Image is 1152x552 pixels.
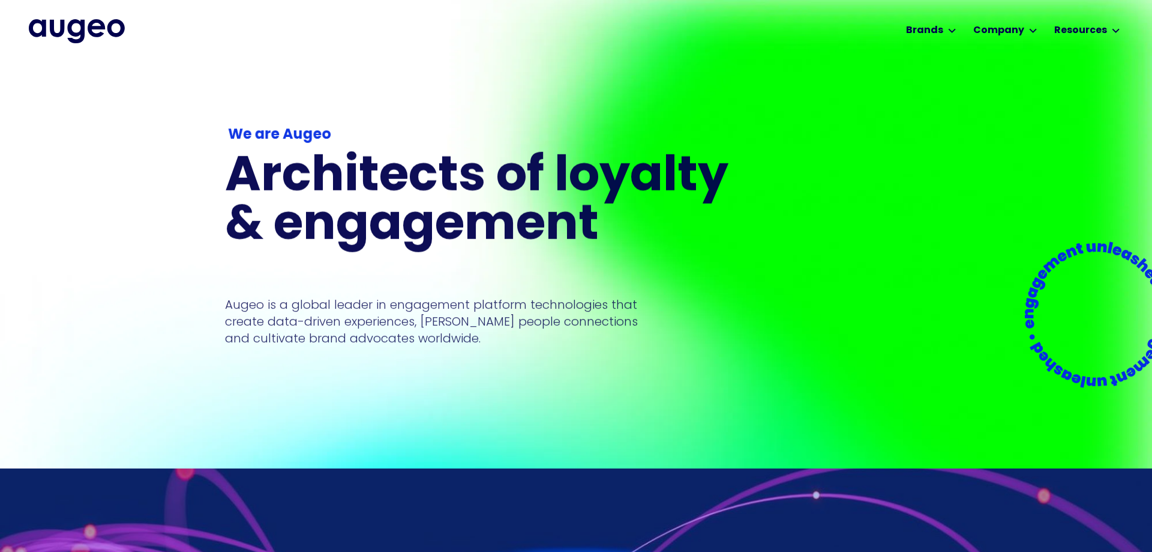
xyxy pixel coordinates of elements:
a: home [29,19,125,43]
div: Resources [1054,23,1107,38]
h1: Architects of loyalty & engagement [225,154,743,251]
p: Augeo is a global leader in engagement platform technologies that create data-driven experiences,... [225,296,638,347]
div: Brands [906,23,943,38]
div: We are Augeo [228,124,740,146]
div: Company [973,23,1024,38]
img: Augeo's full logo in midnight blue. [29,19,125,43]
